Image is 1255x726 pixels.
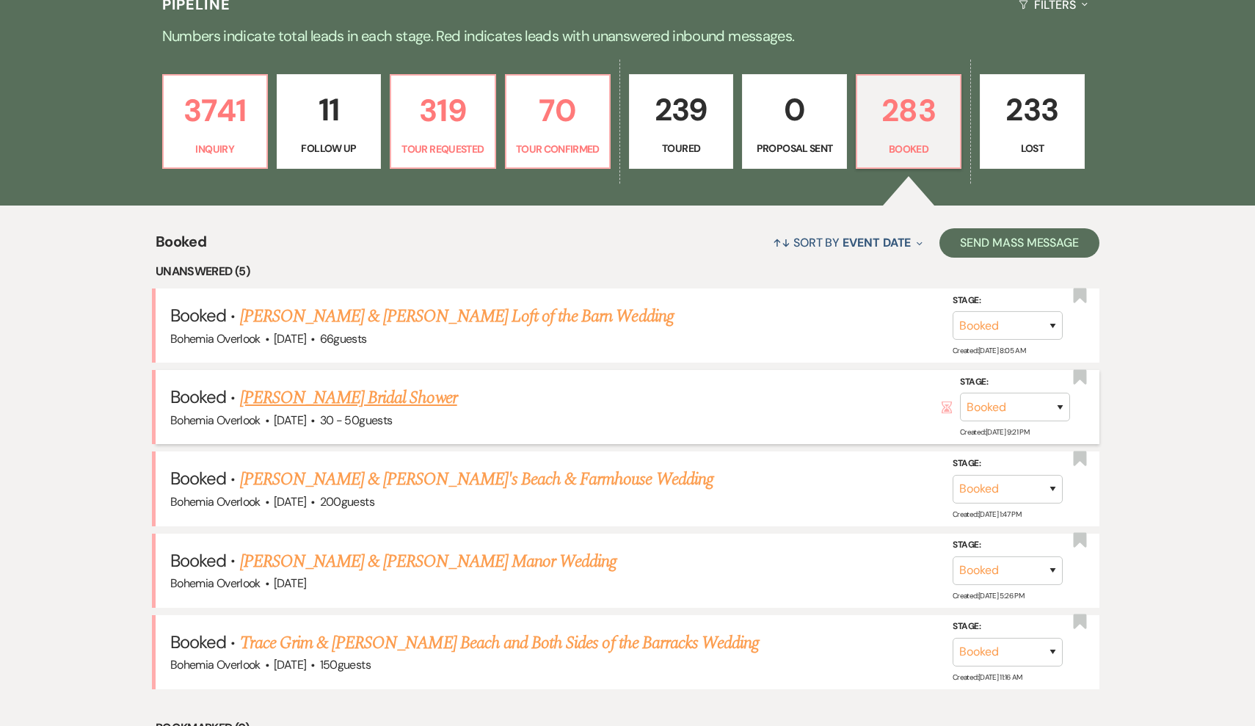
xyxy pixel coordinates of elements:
a: 0Proposal Sent [742,74,846,170]
button: Sort By Event Date [767,223,928,262]
p: Inquiry [172,141,258,157]
span: [DATE] [274,576,306,591]
span: Booked [170,631,226,653]
label: Stage: [953,456,1063,472]
a: 233Lost [980,74,1084,170]
span: Booked [156,230,206,262]
span: Created: [DATE] 11:16 AM [953,672,1022,682]
span: 66 guests [320,331,367,346]
span: Created: [DATE] 9:21 PM [960,427,1029,437]
a: 11Follow Up [277,74,381,170]
a: [PERSON_NAME] Bridal Shower [240,385,457,411]
span: [DATE] [274,413,306,428]
a: [PERSON_NAME] & [PERSON_NAME]'s Beach & Farmhouse Wedding [240,466,713,493]
p: Tour Confirmed [515,141,600,157]
span: Booked [170,304,226,327]
span: Created: [DATE] 5:26 PM [953,591,1024,600]
span: Bohemia Overlook [170,576,261,591]
a: Trace Grim & [PERSON_NAME] Beach and Both Sides of the Barracks Wedding [240,630,760,656]
span: Booked [170,549,226,572]
p: Booked [866,141,951,157]
span: Booked [170,467,226,490]
a: 70Tour Confirmed [505,74,611,170]
span: 30 - 50 guests [320,413,393,428]
a: 239Toured [629,74,733,170]
label: Stage: [953,292,1063,308]
span: Event Date [843,235,911,250]
span: [DATE] [274,494,306,509]
span: Bohemia Overlook [170,413,261,428]
a: 283Booked [856,74,961,170]
p: Lost [989,140,1074,156]
a: 3741Inquiry [162,74,268,170]
label: Stage: [953,537,1063,553]
p: 319 [400,86,485,135]
a: [PERSON_NAME] & [PERSON_NAME] Manor Wedding [240,548,617,575]
p: 233 [989,85,1074,134]
p: Numbers indicate total leads in each stage. Red indicates leads with unanswered inbound messages. [99,24,1156,48]
a: [PERSON_NAME] & [PERSON_NAME] Loft of the Barn Wedding [240,303,674,330]
span: Created: [DATE] 1:47 PM [953,509,1021,518]
span: [DATE] [274,657,306,672]
span: 150 guests [320,657,371,672]
span: Booked [170,385,226,408]
p: Follow Up [286,140,371,156]
a: 319Tour Requested [390,74,495,170]
p: 283 [866,86,951,135]
span: [DATE] [274,331,306,346]
p: 70 [515,86,600,135]
span: 200 guests [320,494,374,509]
span: ↑↓ [773,235,790,250]
span: Bohemia Overlook [170,331,261,346]
p: Proposal Sent [752,140,837,156]
label: Stage: [960,374,1070,391]
span: Bohemia Overlook [170,657,261,672]
p: Toured [639,140,724,156]
p: 3741 [172,86,258,135]
span: Created: [DATE] 8:05 AM [953,346,1025,355]
p: Tour Requested [400,141,485,157]
label: Stage: [953,619,1063,635]
p: 0 [752,85,837,134]
p: 11 [286,85,371,134]
li: Unanswered (5) [156,262,1099,281]
button: Send Mass Message [939,228,1099,258]
span: Bohemia Overlook [170,494,261,509]
p: 239 [639,85,724,134]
